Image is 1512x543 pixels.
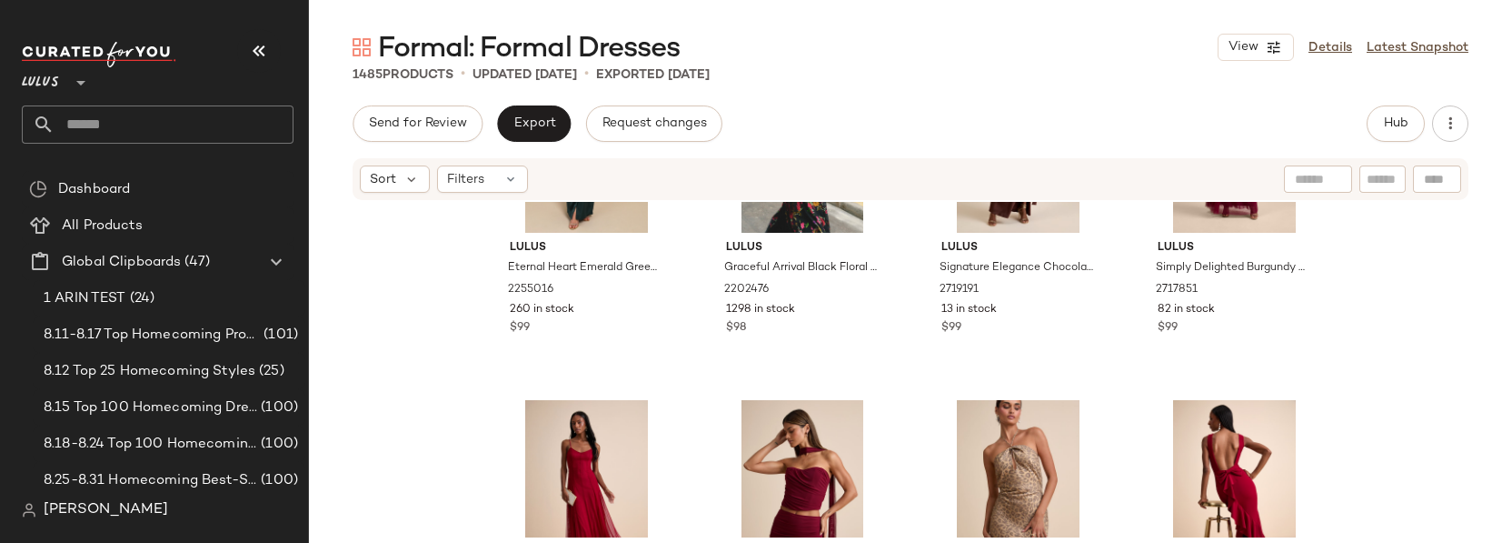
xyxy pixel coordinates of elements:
[368,116,467,131] span: Send for Review
[510,240,663,256] span: Lulus
[44,397,257,418] span: 8.15 Top 100 Homecoming Dresses
[726,240,880,256] span: Lulus
[29,180,47,198] img: svg%3e
[62,252,181,273] span: Global Clipboards
[1367,38,1468,57] a: Latest Snapshot
[44,325,260,346] span: 8.11-8.17 Top Homecoming Product
[586,106,722,142] button: Request changes
[22,42,176,67] img: cfy_white_logo.C9jOOHJF.svg
[724,282,769,298] span: 2202476
[1383,116,1408,131] span: Hub
[1158,302,1215,318] span: 82 in stock
[255,361,284,382] span: (25)
[62,216,143,236] span: All Products
[1156,260,1309,277] span: Simply Delighted Burgundy Mesh Ruffled Backless Maxi Dress
[1158,320,1178,337] span: $99
[1156,282,1198,298] span: 2717851
[260,325,298,346] span: (101)
[941,320,961,337] span: $99
[472,65,577,85] p: updated [DATE]
[181,252,210,273] span: (47)
[257,470,298,491] span: (100)
[941,240,1095,256] span: Lulus
[726,302,795,318] span: 1298 in stock
[941,302,997,318] span: 13 in stock
[726,320,746,337] span: $98
[378,31,680,67] span: Formal: Formal Dresses
[940,260,1093,277] span: Signature Elegance Chocolate Brown Satin One-Shoulder Maxi Dress
[353,68,383,82] span: 1485
[58,179,130,200] span: Dashboard
[940,282,979,298] span: 2719191
[353,65,453,85] div: Products
[22,503,36,518] img: svg%3e
[1218,34,1294,61] button: View
[126,288,155,309] span: (24)
[1367,106,1425,142] button: Hub
[353,38,371,56] img: svg%3e
[508,282,553,298] span: 2255016
[353,106,482,142] button: Send for Review
[508,260,661,277] span: Eternal Heart Emerald Green Satin Long Sleeve Maxi Dress
[44,288,126,309] span: 1 ARIN TEST
[22,62,59,95] span: Lulus
[1228,40,1258,55] span: View
[257,434,298,455] span: (100)
[596,65,710,85] p: Exported [DATE]
[461,64,465,85] span: •
[512,116,555,131] span: Export
[44,361,255,382] span: 8.12 Top 25 Homecoming Styles
[1308,38,1352,57] a: Details
[602,116,707,131] span: Request changes
[44,499,168,521] span: [PERSON_NAME]
[497,106,571,142] button: Export
[447,170,484,189] span: Filters
[44,434,257,455] span: 8.18-8.24 Top 100 Homecoming Dresses
[370,170,396,189] span: Sort
[510,320,530,337] span: $99
[510,302,574,318] span: 260 in stock
[44,470,257,491] span: 8.25-8.31 Homecoming Best-Sellers
[257,397,298,418] span: (100)
[724,260,878,277] span: Graceful Arrival Black Floral Burnout Backless Maxi Dress
[1158,240,1311,256] span: Lulus
[584,64,589,85] span: •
